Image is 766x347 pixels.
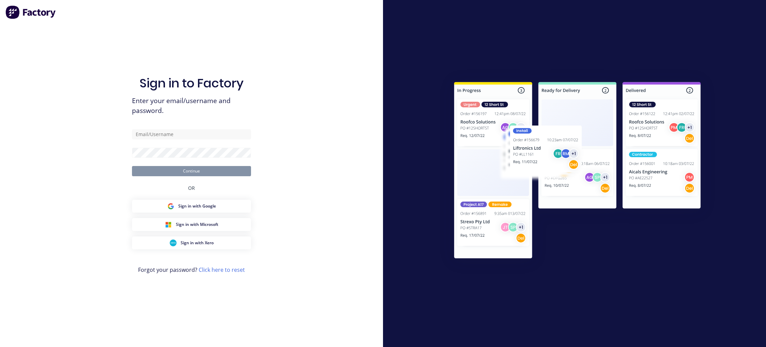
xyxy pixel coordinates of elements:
[165,221,172,228] img: Microsoft Sign in
[188,176,195,200] div: OR
[181,240,214,246] span: Sign in with Xero
[132,236,251,249] button: Xero Sign inSign in with Xero
[132,166,251,176] button: Continue
[132,200,251,213] button: Google Sign inSign in with Google
[5,5,56,19] img: Factory
[170,239,177,246] img: Xero Sign in
[176,221,218,228] span: Sign in with Microsoft
[132,218,251,231] button: Microsoft Sign inSign in with Microsoft
[439,68,716,275] img: Sign in
[167,203,174,210] img: Google Sign in
[178,203,216,209] span: Sign in with Google
[138,266,245,274] span: Forgot your password?
[199,266,245,274] a: Click here to reset
[132,129,251,139] input: Email/Username
[139,76,244,90] h1: Sign in to Factory
[132,96,251,116] span: Enter your email/username and password.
